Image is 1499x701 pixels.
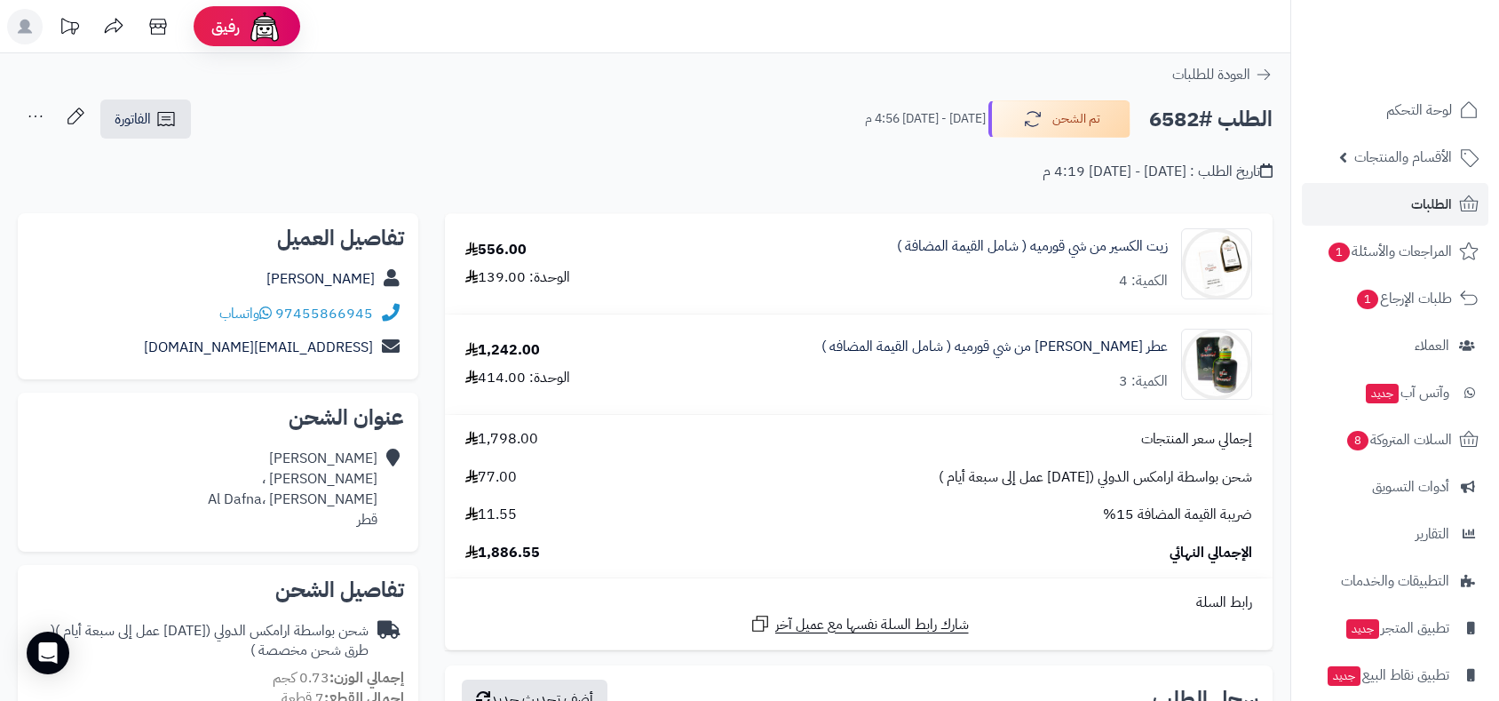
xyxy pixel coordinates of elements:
span: الأقسام والمنتجات [1354,145,1452,170]
span: التقارير [1416,522,1449,546]
a: الطلبات [1302,183,1488,226]
div: 556.00 [465,240,527,260]
span: المراجعات والأسئلة [1327,239,1452,264]
div: الوحدة: 414.00 [465,368,570,388]
span: 1 [1328,242,1351,263]
div: Open Intercom Messenger [27,632,69,674]
img: logo-2.png [1378,14,1482,52]
div: رابط السلة [452,593,1265,613]
span: 77.00 [465,467,517,488]
div: [PERSON_NAME] [PERSON_NAME] ، Al Dafna، [PERSON_NAME] قطر [208,449,377,530]
a: وآتس آبجديد [1302,371,1488,414]
a: تطبيق المتجرجديد [1302,607,1488,649]
div: شحن بواسطة ارامكس الدولي ([DATE] عمل إلى سبعة أيام ) [32,621,369,662]
span: لوحة التحكم [1386,98,1452,123]
div: الكمية: 4 [1119,271,1168,291]
div: 1,242.00 [465,340,540,361]
div: الوحدة: 139.00 [465,267,570,288]
a: [EMAIL_ADDRESS][DOMAIN_NAME] [144,337,373,358]
a: الفاتورة [100,100,191,139]
h2: الطلب #6582 [1149,101,1273,138]
span: جديد [1328,666,1360,686]
div: الكمية: 3 [1119,371,1168,392]
small: [DATE] - [DATE] 4:56 م [865,110,986,128]
a: زيت الكسير من شي قورميه ( شامل القيمة المضافة ) [897,236,1168,257]
span: العودة للطلبات [1172,64,1250,85]
a: تحديثات المنصة [47,9,91,49]
a: التطبيقات والخدمات [1302,560,1488,602]
span: جديد [1346,619,1379,639]
a: أدوات التسويق [1302,466,1488,508]
span: جديد [1366,384,1399,403]
span: شارك رابط السلة نفسها مع عميل آخر [775,615,969,635]
a: العودة للطلبات [1172,64,1273,85]
span: 8 [1346,430,1369,451]
span: التطبيقات والخدمات [1341,569,1449,593]
span: تطبيق المتجر [1344,616,1449,641]
span: الطلبات [1411,192,1452,217]
span: إجمالي سعر المنتجات [1141,429,1252,450]
span: رفيق [211,16,240,37]
span: 1,886.55 [465,543,540,563]
a: المراجعات والأسئلة1 [1302,230,1488,273]
span: ضريبة القيمة المضافة 15% [1103,505,1252,525]
span: وآتس آب [1364,380,1449,405]
span: العملاء [1415,333,1449,358]
a: 97455866945 [275,303,373,324]
strong: إجمالي الوزن: [329,667,404,689]
a: تطبيق نقاط البيعجديد [1302,654,1488,697]
span: الإجمالي النهائي [1170,543,1252,563]
a: التقارير [1302,513,1488,555]
button: تم الشحن [988,100,1130,138]
span: أدوات التسويق [1372,474,1449,499]
span: 1 [1356,289,1379,310]
a: شارك رابط السلة نفسها مع عميل آخر [749,613,969,635]
h2: عنوان الشحن [32,407,404,428]
a: طلبات الإرجاع1 [1302,277,1488,320]
a: [PERSON_NAME] [266,268,375,290]
a: العملاء [1302,324,1488,367]
span: 1,798.00 [465,429,538,450]
img: 1738323944-Photoroom_%D9%A2%D9%A0%D9%A2%D9%A5%D9%A0%D9%A1%D9%A3%D9%A1_%D9%A1%D9%A4%D9%A1%D9%A8%D9... [1182,329,1251,400]
span: شحن بواسطة ارامكس الدولي ([DATE] عمل إلى سبعة أيام ) [939,467,1252,488]
a: عطر [PERSON_NAME] من شي قورميه ( شامل القيمة المضافه ) [821,337,1168,357]
a: واتساب [219,303,272,324]
span: تطبيق نقاط البيع [1326,663,1449,688]
a: لوحة التحكم [1302,89,1488,131]
h2: تفاصيل الشحن [32,579,404,601]
img: 1667489028-C7628D2A-21CB-4ECE-ABDA-869F195B5451-90x90.JPEG [1182,228,1251,299]
span: طلبات الإرجاع [1355,286,1452,311]
span: 11.55 [465,505,517,525]
small: 0.73 كجم [273,667,404,689]
a: السلات المتروكة8 [1302,418,1488,461]
img: ai-face.png [247,9,282,44]
div: تاريخ الطلب : [DATE] - [DATE] 4:19 م [1043,162,1273,182]
span: الفاتورة [115,108,151,130]
h2: تفاصيل العميل [32,227,404,249]
span: السلات المتروكة [1345,427,1452,452]
span: ( طرق شحن مخصصة ) [51,620,369,662]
